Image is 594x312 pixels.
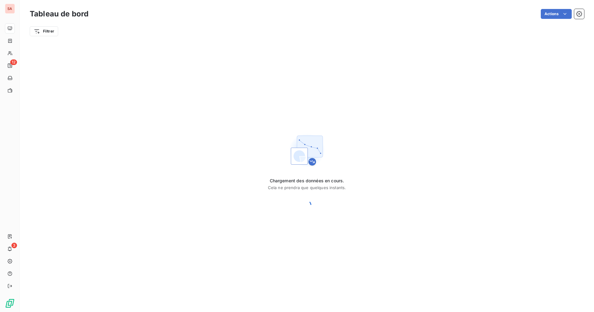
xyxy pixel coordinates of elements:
span: Cela ne prendra que quelques instants. [268,185,346,190]
div: SA [5,4,15,14]
a: 12 [5,61,15,71]
button: Filtrer [30,26,58,36]
button: Actions [541,9,572,19]
span: Chargement des données en cours. [268,178,346,184]
span: 3 [11,243,17,248]
span: 12 [10,59,17,65]
h3: Tableau de bord [30,8,88,19]
img: Logo LeanPay [5,298,15,308]
img: First time [287,131,327,170]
